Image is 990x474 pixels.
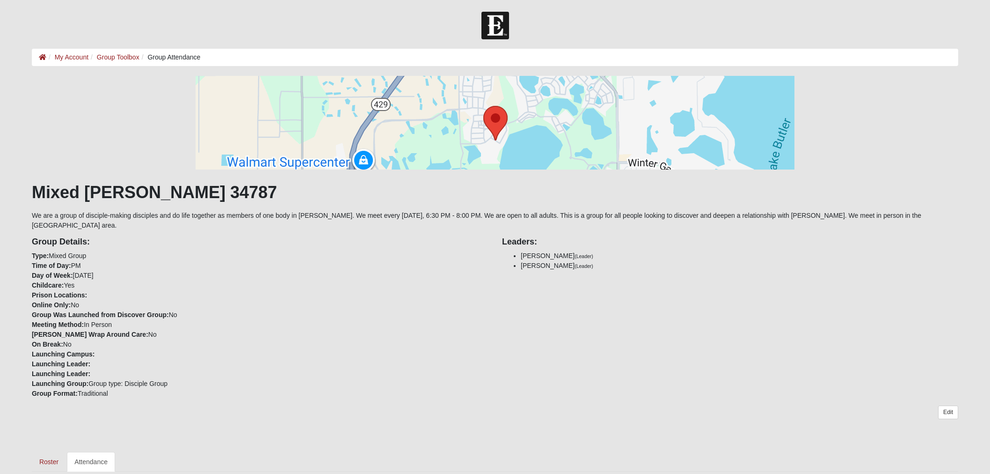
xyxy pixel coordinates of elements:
[76,463,138,471] span: ViewState Size: 48 KB
[481,12,509,39] img: Church of Eleven22 Logo
[967,458,984,471] a: Page Properties (Alt+P)
[32,452,66,472] a: Roster
[32,331,148,338] strong: [PERSON_NAME] Wrap Around Care:
[32,370,90,378] strong: Launching Leader:
[32,390,78,397] strong: Group Format:
[575,263,593,269] small: (Leader)
[55,53,88,61] a: My Account
[32,76,958,472] div: We are a group of disciple-making disciples and do life together as members of one body in [PERSO...
[32,272,73,279] strong: Day of Week:
[521,251,958,261] li: [PERSON_NAME]
[32,252,49,259] strong: Type:
[97,53,139,61] a: Group Toolbox
[32,380,88,387] strong: Launching Group:
[32,360,90,368] strong: Launching Leader:
[139,52,201,62] li: Group Attendance
[25,230,495,399] div: Mixed Group PM [DATE] Yes No No In Person No No Group type: Disciple Group Traditional
[32,237,488,247] h4: Group Details:
[521,261,958,271] li: [PERSON_NAME]
[145,463,200,471] span: HTML Size: 176 KB
[32,301,71,309] strong: Online Only:
[32,350,95,358] strong: Launching Campus:
[502,237,958,247] h4: Leaders:
[207,461,212,471] a: Web cache enabled
[32,291,87,299] strong: Prison Locations:
[32,182,958,202] h1: Mixed [PERSON_NAME] 34787
[32,321,84,328] strong: Meeting Method:
[575,253,593,259] small: (Leader)
[9,464,66,470] a: Page Load Time: 1.18s
[32,341,63,348] strong: On Break:
[938,406,958,419] a: Edit
[32,311,169,318] strong: Group Was Launched from Discover Group:
[32,262,71,269] strong: Time of Day:
[32,281,64,289] strong: Childcare:
[67,452,115,472] a: Attendance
